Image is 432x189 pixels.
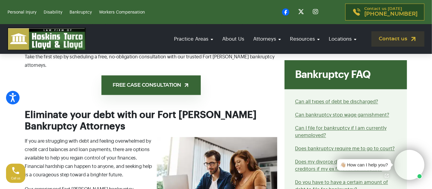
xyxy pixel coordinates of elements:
a: Bankruptcy [70,10,92,14]
div: Bankruptcy FAQ [284,60,407,89]
img: arrow-up-right-light.svg [183,82,190,88]
a: Attorneys [250,30,284,48]
a: Can I file for bankruptcy if I am currently unemployed? [295,126,387,138]
a: Locations [326,30,359,48]
span: Call us [11,177,20,180]
p: Contact us [DATE] [364,7,418,17]
h2: Eliminate your debt with our Fort [PERSON_NAME] Bankruptcy Attorneys [25,110,278,133]
a: Can all types of debt be discharged? [295,100,378,104]
a: Resources [287,30,323,48]
a: Does bankruptcy require me to go to court? [295,147,395,151]
div: 👋🏼 How can I help you? [340,162,388,169]
img: logo [8,28,86,50]
p: Take the first step by scheduling a free, no-obligation consultation with our trusted Fort [PERSO... [25,53,278,70]
a: Workers Compensation [99,10,145,14]
a: Personal Injury [8,10,36,14]
a: About Us [219,30,247,48]
a: Open chat [381,169,393,182]
a: Contact us [DATE][PHONE_NUMBER] [345,4,424,20]
a: FREE CASE CONSULTATION [101,76,201,95]
span: [PHONE_NUMBER] [364,11,418,17]
a: Disability [44,10,62,14]
a: Contact us [371,31,424,47]
a: Practice Areas [171,30,216,48]
p: If you are struggling with debt and feeling overwhelmed by credit card balances and loan payments... [25,137,278,179]
a: Does my divorce decree protect me from creditors if my ex files for bankruptcy? [295,160,389,172]
a: Can bankruptcy stop wage garnishment? [295,113,389,118]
